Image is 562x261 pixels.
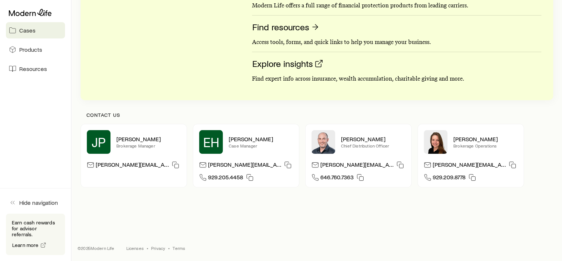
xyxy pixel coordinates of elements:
[151,245,165,251] a: Privacy
[19,65,47,72] span: Resources
[229,143,293,149] p: Case Manager
[96,161,169,171] p: [PERSON_NAME][EMAIL_ADDRESS][DOMAIN_NAME]
[116,135,181,143] p: [PERSON_NAME]
[6,41,65,58] a: Products
[453,143,518,149] p: Brokerage Operations
[173,245,185,251] a: Terms
[116,143,181,149] p: Brokerage Manager
[19,199,58,206] span: Hide navigation
[19,27,35,34] span: Cases
[252,21,320,33] a: Find resources
[6,61,65,77] a: Resources
[203,135,219,149] span: EH
[6,194,65,211] button: Hide navigation
[12,220,59,237] p: Earn cash rewards for advisor referrals.
[78,245,115,251] p: © 2025 Modern Life
[252,2,541,9] p: Modern Life offers a full range of financial protection products from leading carriers.
[341,143,405,149] p: Chief Distribution Officer
[6,22,65,38] a: Cases
[424,130,447,154] img: Ellen Wall
[433,173,466,183] span: 929.209.8778
[168,245,170,251] span: •
[208,173,243,183] span: 929.205.4458
[252,38,541,46] p: Access tools, forms, and quick links to help you manage your business.
[320,161,394,171] p: [PERSON_NAME][EMAIL_ADDRESS][DOMAIN_NAME]
[92,135,106,149] span: JP
[6,214,65,255] div: Earn cash rewards for advisor referrals.Learn more
[208,161,281,171] p: [PERSON_NAME][EMAIL_ADDRESS][DOMAIN_NAME]
[12,243,39,248] span: Learn more
[453,135,518,143] p: [PERSON_NAME]
[19,46,42,53] span: Products
[320,173,354,183] span: 646.760.7363
[252,58,324,70] a: Explore insights
[433,161,506,171] p: [PERSON_NAME][EMAIL_ADDRESS][DOMAIN_NAME]
[252,75,541,82] p: Find expert info across insurance, wealth accumulation, charitable giving and more.
[126,245,144,251] a: Licenses
[147,245,148,251] span: •
[229,135,293,143] p: [PERSON_NAME]
[341,135,405,143] p: [PERSON_NAME]
[311,130,335,154] img: Dan Pierson
[86,112,547,118] p: Contact us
